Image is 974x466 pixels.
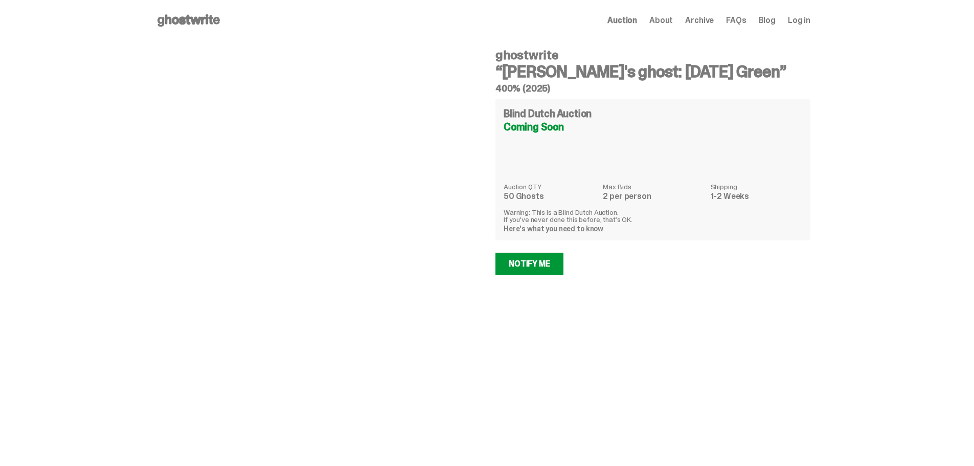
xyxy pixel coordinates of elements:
a: Archive [685,16,714,25]
dd: 50 Ghosts [504,192,597,201]
div: Coming Soon [504,122,802,132]
dt: Max Bids [603,183,704,190]
p: Warning: This is a Blind Dutch Auction. If you’ve never done this before, that’s OK. [504,209,802,223]
dd: 2 per person [603,192,704,201]
a: About [649,16,673,25]
a: Log in [788,16,810,25]
a: Here's what you need to know [504,224,603,233]
h5: 400% (2025) [495,84,810,93]
h3: “[PERSON_NAME]'s ghost: [DATE] Green” [495,63,810,80]
a: Notify Me [495,253,563,275]
a: Auction [607,16,637,25]
dd: 1-2 Weeks [711,192,802,201]
dt: Auction QTY [504,183,597,190]
a: Blog [759,16,776,25]
h4: ghostwrite [495,49,810,61]
dt: Shipping [711,183,802,190]
h4: Blind Dutch Auction [504,108,592,119]
a: FAQs [726,16,746,25]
